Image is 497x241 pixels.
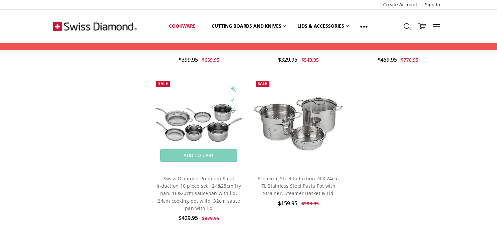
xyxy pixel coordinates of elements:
[301,200,319,207] span: $299.95
[278,200,297,207] span: $159.95
[401,57,418,63] span: $770.95
[301,57,319,63] span: $549.95
[278,56,297,63] span: $329.95
[163,19,206,33] a: Cookware
[252,77,344,169] img: Premium Steel DLX - 7.6 Qt. (9.5") Stainless Steel Pasta Pot with Strainer, Steamer Basket, & Lid...
[160,149,237,162] a: Add to Cart
[378,56,397,63] span: $459.95
[206,19,292,33] a: Cutting boards and knives
[258,175,339,197] a: Premium Steel Induction DLX 24cm 7L Stainless Steel Pasta Pot with Strainer, Steamer Basket & Lid
[53,10,137,43] img: Free Shipping On Every Order
[202,57,219,63] span: $659.95
[178,56,198,63] span: $399.95
[157,175,241,212] a: Swiss Diamond Premium Steel Induction 10 piece set : 24&28cm fry pan, 16&20cm saucepan with lid, ...
[354,19,373,34] a: Show All
[202,215,219,221] span: $879.95
[158,81,168,86] span: Sale
[153,102,245,144] img: Swiss Diamond Premium Steel Induction 10 piece set : 24&28cm fry pan, 16&20cm saucepan with lid, ...
[178,214,198,222] span: $429.95
[153,77,245,169] a: Swiss Diamond Premium Steel Induction 10 piece set : 24&28cm fry pan, 16&20cm saucepan with lid, ...
[258,81,267,86] span: Sale
[291,19,354,33] a: Lids & Accessories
